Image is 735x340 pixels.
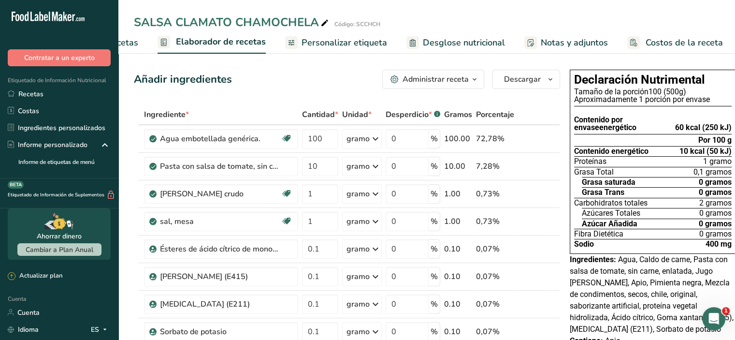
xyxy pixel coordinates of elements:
[346,216,370,227] font: gramo
[476,216,500,227] font: 0,73%
[504,74,541,85] font: Descargar
[8,49,111,66] button: Contratar a un experto
[444,244,461,254] font: 0.10
[444,299,461,310] font: 0.10
[406,32,505,54] a: Desglose nutricional
[160,299,250,310] font: [MEDICAL_DATA] (E211)
[703,157,732,166] font: 1 gramo
[160,326,227,337] font: Sorbato de potasio
[134,15,319,30] font: SALSA CLAMATO CHAMOCHELA
[476,299,500,310] font: 0,07%
[444,216,461,227] font: 1.00
[91,325,99,334] font: ES
[702,307,725,330] iframe: Chat en vivo de Intercom
[599,123,636,132] font: energético
[574,239,594,249] font: Sodio
[574,87,649,96] font: Tamaño de la porción
[158,31,266,54] a: Elaborador de recetas
[160,189,244,199] font: [PERSON_NAME] crudo
[476,189,500,199] font: 0,73%
[160,133,260,144] font: Agua embotellada genérica.
[19,271,62,280] font: Actualizar plan
[444,109,472,120] font: Gramos
[476,326,500,337] font: 0,07%
[160,271,248,282] font: [PERSON_NAME] (E415)
[582,208,640,218] font: Azúcares Totales
[675,123,732,132] font: 60 kcal (250 kJ)
[444,189,461,199] font: 1.00
[444,161,465,172] font: 10.00
[698,135,732,145] font: Por 100 g
[570,255,616,264] font: Ingredientes:
[342,109,368,120] font: Unidad
[8,295,26,303] font: Cuenta
[679,147,732,156] font: 10 kcal (50 kJ)
[582,188,624,197] font: Grasa Trans
[699,188,732,197] font: 0 gramos
[444,133,470,144] font: 100.00
[18,140,87,149] font: Informe personalizado
[699,208,732,218] font: 0 gramos
[649,87,686,96] font: 100 (500g)
[346,326,370,337] font: gramo
[574,115,623,132] font: Contenido por envase
[18,325,39,334] font: Idioma
[17,243,101,256] button: Cambiar a Plan Anual
[693,167,732,177] font: 0,1 gramos
[582,177,635,187] font: Grasa saturada
[346,299,370,310] font: gramo
[26,245,93,254] font: Cambiar a Plan Anual
[10,181,22,188] font: BETA
[574,157,606,166] font: Proteínas
[17,308,40,317] font: Cuenta
[574,73,705,87] font: Declaración Nutrimental
[8,192,104,198] font: Etiquetado de Información de Suplementos
[699,219,732,228] font: 0 gramos
[646,37,723,48] font: Costos de la receta
[423,37,505,48] font: Desglose nutricional
[570,255,734,334] font: Agua, Caldo de carne, Pasta con salsa de tomate, sin carne, enlatada, Jugo [PERSON_NAME], Apio, P...
[476,244,500,254] font: 0,07%
[144,109,186,120] font: Ingrediente
[699,177,732,187] font: 0 gramos
[346,133,370,144] font: gramo
[302,109,335,120] font: Cantidad
[541,37,608,48] font: Notas y adjuntos
[403,74,469,85] font: Administrar receta
[24,53,95,62] font: Contratar a un experto
[574,167,614,177] font: Grasa Total
[582,219,637,228] font: Azúcar Añadida
[724,308,728,314] font: 1
[476,133,504,144] font: 72,78%
[444,271,461,282] font: 0.10
[699,198,732,207] font: 2 gramos
[699,229,732,238] font: 0 gramos
[18,106,39,116] font: Costas
[176,36,266,47] font: Elaborador de recetas
[386,109,429,120] font: Desperdicio
[574,95,710,104] font: Aproximadamente 1 porción por envase
[524,32,608,54] a: Notas y adjuntos
[285,32,387,54] a: Personalizar etiqueta
[492,70,560,89] button: Descargar
[444,326,461,337] font: 0.10
[18,158,95,166] font: Informe de etiquetas de menú
[37,232,82,241] font: Ahorrar dinero
[574,147,649,156] font: Contenido energético
[382,70,484,89] button: Administrar receta
[160,216,194,227] font: sal, mesa
[302,37,387,48] font: Personalizar etiqueta
[346,271,370,282] font: gramo
[627,32,723,54] a: Costos de la receta
[346,189,370,199] font: gramo
[134,72,232,87] font: Añadir ingredientes
[476,109,514,120] font: Porcentaje
[346,161,370,172] font: gramo
[574,229,623,238] font: Fibra Dietética
[346,244,370,254] font: gramo
[476,161,500,172] font: 7,28%
[706,239,732,249] font: 400 mg
[18,89,43,99] font: Recetas
[574,198,648,207] font: Carbohidratos totales
[18,123,105,133] font: Ingredientes personalizados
